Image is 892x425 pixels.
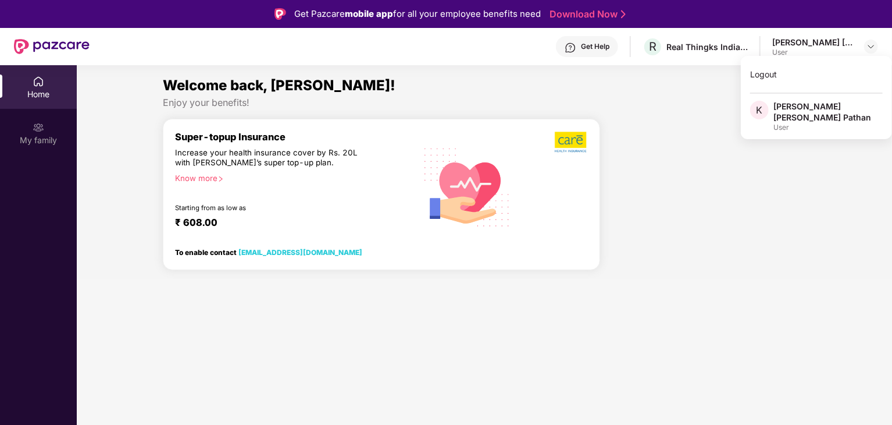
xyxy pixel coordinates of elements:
[163,77,395,94] span: Welcome back, [PERSON_NAME]!
[175,204,366,212] div: Starting from as low as
[555,131,588,153] img: b5dec4f62d2307b9de63beb79f102df3.png
[416,134,519,239] img: svg+xml;base64,PHN2ZyB4bWxucz0iaHR0cDovL3d3dy53My5vcmcvMjAwMC9zdmciIHhtbG5zOnhsaW5rPSJodHRwOi8vd3...
[772,48,854,57] div: User
[274,8,286,20] img: Logo
[175,173,409,182] div: Know more
[550,8,622,20] a: Download Now
[666,41,748,52] div: Real Thingks India Private Limited
[238,248,362,257] a: [EMAIL_ADDRESS][DOMAIN_NAME]
[175,248,362,256] div: To enable contact
[649,40,656,54] span: R
[866,42,876,51] img: svg+xml;base64,PHN2ZyBpZD0iRHJvcGRvd24tMzJ4MzIiIHhtbG5zPSJodHRwOi8vd3d3LnczLm9yZy8yMDAwL3N2ZyIgd2...
[741,63,892,86] div: Logout
[294,7,541,21] div: Get Pazcare for all your employee benefits need
[175,131,416,143] div: Super-topup Insurance
[14,39,90,54] img: New Pazcare Logo
[621,8,626,20] img: Stroke
[217,176,224,182] span: right
[772,37,854,48] div: [PERSON_NAME] [PERSON_NAME] Pathan
[757,103,763,117] span: K
[345,8,393,19] strong: mobile app
[175,148,366,169] div: Increase your health insurance cover by Rs. 20L with [PERSON_NAME]’s super top-up plan.
[163,97,807,109] div: Enjoy your benefits!
[773,123,883,132] div: User
[33,122,44,133] img: svg+xml;base64,PHN2ZyB3aWR0aD0iMjAiIGhlaWdodD0iMjAiIHZpZXdCb3g9IjAgMCAyMCAyMCIgZmlsbD0ibm9uZSIgeG...
[33,76,44,87] img: svg+xml;base64,PHN2ZyBpZD0iSG9tZSIgeG1sbnM9Imh0dHA6Ly93d3cudzMub3JnLzIwMDAvc3ZnIiB3aWR0aD0iMjAiIG...
[581,42,609,51] div: Get Help
[175,217,404,231] div: ₹ 608.00
[773,101,883,123] div: [PERSON_NAME] [PERSON_NAME] Pathan
[565,42,576,54] img: svg+xml;base64,PHN2ZyBpZD0iSGVscC0zMngzMiIgeG1sbnM9Imh0dHA6Ly93d3cudzMub3JnLzIwMDAvc3ZnIiB3aWR0aD...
